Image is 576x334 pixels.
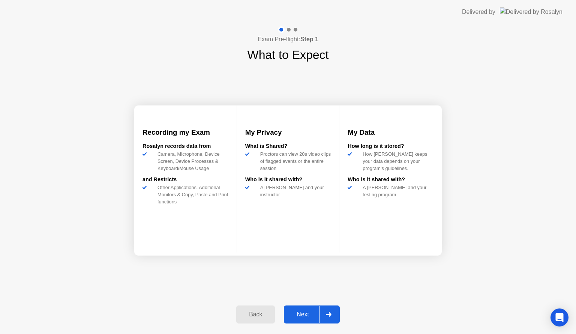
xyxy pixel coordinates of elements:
div: Back [238,311,273,318]
div: What is Shared? [245,142,331,150]
h1: What to Expect [247,46,329,64]
div: Open Intercom Messenger [550,308,568,326]
div: Next [286,311,319,318]
button: Back [236,305,275,323]
b: Step 1 [300,36,318,42]
div: A [PERSON_NAME] and your instructor [257,184,331,198]
div: Other Applications, Additional Monitors & Copy, Paste and Print functions [154,184,228,206]
div: Who is it shared with? [348,176,433,184]
div: Proctors can view 20s video clips of flagged events or the entire session [257,150,331,172]
div: Who is it shared with? [245,176,331,184]
div: Delivered by [462,8,495,17]
div: How long is it stored? [348,142,433,150]
div: A [PERSON_NAME] and your testing program [360,184,433,198]
div: Camera, Microphone, Device Screen, Device Processes & Keyboard/Mouse Usage [154,150,228,172]
button: Next [284,305,340,323]
div: How [PERSON_NAME] keeps your data depends on your program’s guidelines. [360,150,433,172]
h3: Recording my Exam [142,127,228,138]
div: and Restricts [142,176,228,184]
h3: My Data [348,127,433,138]
h4: Exam Pre-flight: [258,35,318,44]
div: Rosalyn records data from [142,142,228,150]
img: Delivered by Rosalyn [500,8,562,16]
h3: My Privacy [245,127,331,138]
